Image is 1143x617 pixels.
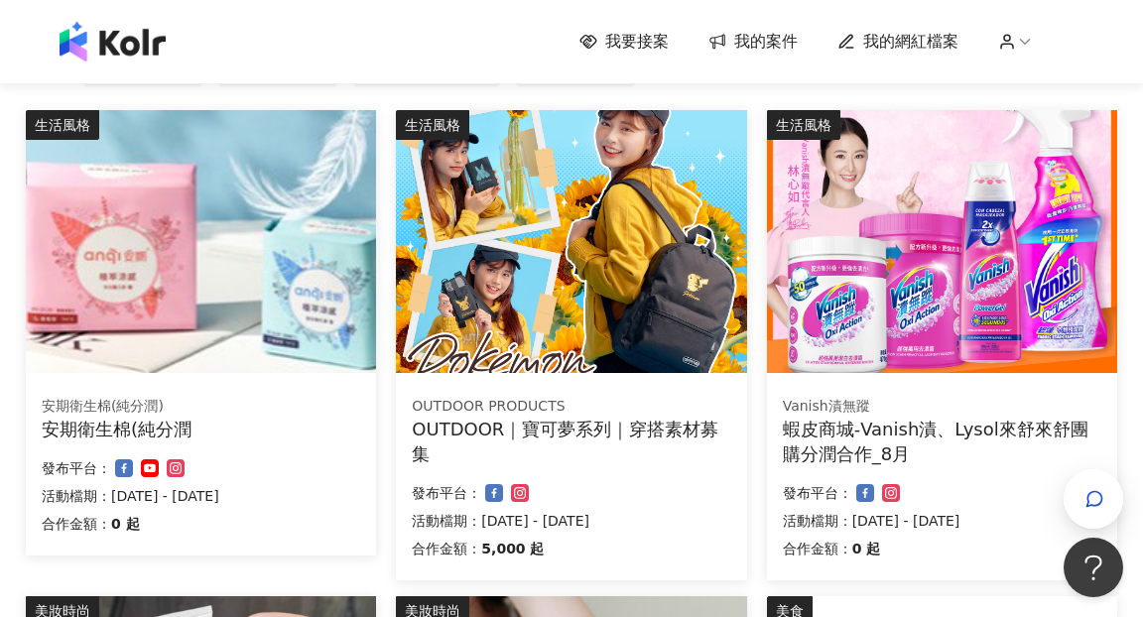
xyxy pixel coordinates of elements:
span: 我要接案 [605,31,669,53]
p: 合作金額： [412,537,481,560]
a: 我的網紅檔案 [837,31,958,53]
div: 生活風格 [26,110,99,140]
p: 發布平台： [412,481,481,505]
img: logo [60,22,166,62]
p: 0 起 [111,512,140,536]
span: 我的案件 [734,31,798,53]
span: 我的網紅檔案 [863,31,958,53]
img: 安期衛生棉 [26,110,376,373]
div: Vanish漬無蹤 [783,397,1101,417]
p: 合作金額： [42,512,111,536]
img: 漬無蹤、來舒全系列商品 [767,110,1117,373]
p: 0 起 [852,537,881,560]
div: 安期衛生棉(純分潤) [42,397,360,417]
p: 活動檔期：[DATE] - [DATE] [783,509,1101,533]
div: 生活風格 [767,110,840,140]
div: 蝦皮商城-Vanish漬、Lysol來舒來舒團購分潤合作_8月 [783,417,1101,466]
a: 我的案件 [708,31,798,53]
p: 活動檔期：[DATE] - [DATE] [412,509,730,533]
iframe: Help Scout Beacon - Open [1064,538,1123,597]
div: OUTDOOR PRODUCTS [412,397,730,417]
img: 【OUTDOOR】寶可夢系列 [396,110,746,373]
p: 合作金額： [783,537,852,560]
p: 發布平台： [783,481,852,505]
p: 5,000 起 [481,537,544,560]
div: OUTDOOR｜寶可夢系列｜穿搭素材募集 [412,417,730,466]
p: 發布平台： [42,456,111,480]
a: 我要接案 [579,31,669,53]
p: 活動檔期：[DATE] - [DATE] [42,484,360,508]
div: 安期衛生棉(純分潤 [42,417,360,441]
div: 生活風格 [396,110,469,140]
